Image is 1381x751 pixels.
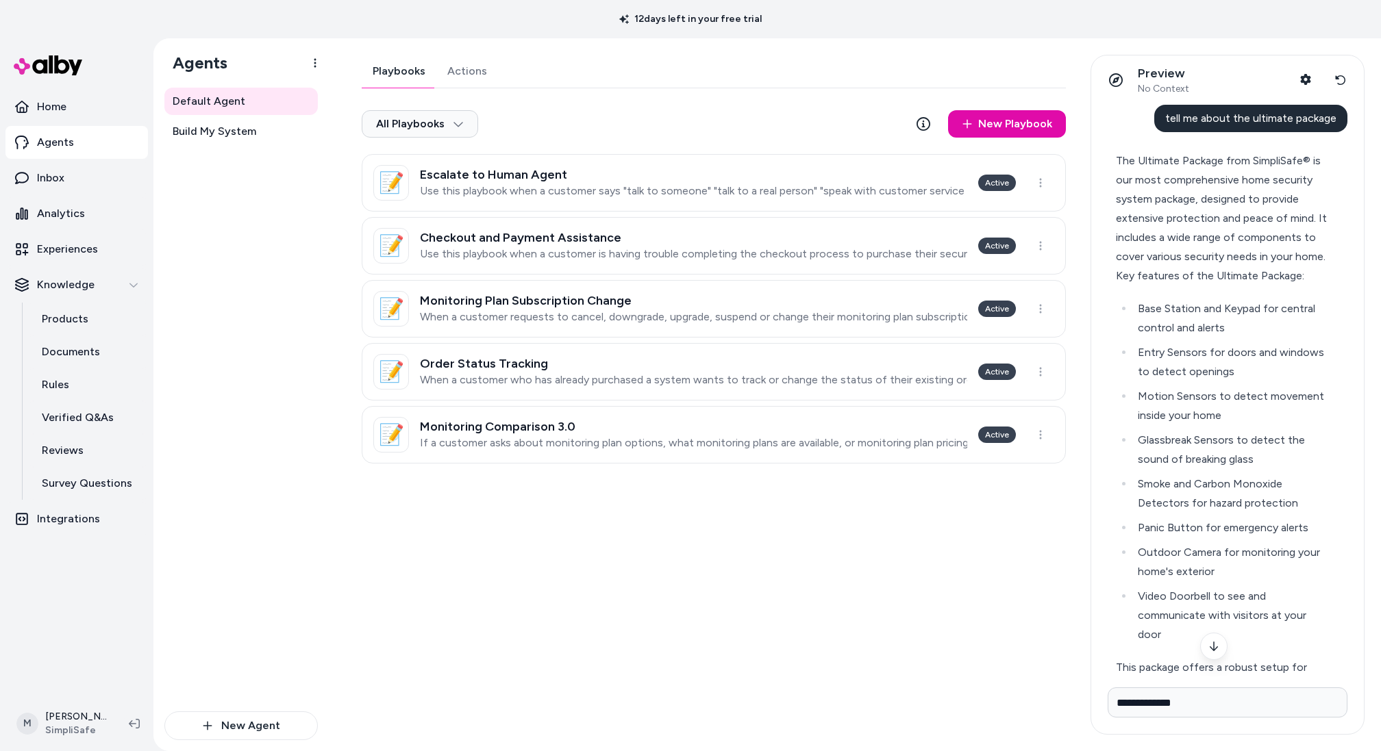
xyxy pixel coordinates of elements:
[420,357,967,370] h3: Order Status Tracking
[28,303,148,335] a: Products
[37,205,85,222] p: Analytics
[42,311,88,327] p: Products
[5,268,148,301] button: Knowledge
[1134,387,1328,425] li: Motion Sensors to detect movement inside your home
[45,710,107,724] p: [PERSON_NAME]
[5,233,148,266] a: Experiences
[1134,343,1328,381] li: Entry Sensors for doors and windows to detect openings
[37,134,74,151] p: Agents
[362,406,1066,463] a: 📝Monitoring Comparison 3.0If a customer asks about monitoring plan options, what monitoring plans...
[420,184,967,198] p: Use this playbook when a customer says "talk to someone" "talk to a real person" "speak with cust...
[362,154,1066,212] a: 📝Escalate to Human AgentUse this playbook when a customer says "talk to someone" "talk to a real ...
[978,238,1016,254] div: Active
[1138,83,1189,95] span: No Context
[5,162,148,194] a: Inbox
[373,354,409,390] div: 📝
[376,117,464,131] span: All Playbooks
[8,702,118,746] button: M[PERSON_NAME]SimpliSafe
[420,294,967,307] h3: Monitoring Plan Subscription Change
[16,713,38,735] span: M
[420,436,967,450] p: If a customer asks about monitoring plan options, what monitoring plans are available, or monitor...
[164,118,318,145] a: Build My System
[373,291,409,327] div: 📝
[1116,266,1328,285] div: Key features of the Ultimate Package:
[978,364,1016,380] div: Active
[45,724,107,737] span: SimpliSafe
[373,165,409,201] div: 📝
[1134,518,1328,537] li: Panic Button for emergency alerts
[1134,431,1328,469] li: Glassbreak Sensors to detect the sound of breaking glass
[978,175,1016,191] div: Active
[28,401,148,434] a: Verified Q&As
[173,93,245,110] span: Default Agent
[362,280,1066,338] a: 📝Monitoring Plan Subscription ChangeWhen a customer requests to cancel, downgrade, upgrade, suspe...
[5,197,148,230] a: Analytics
[42,377,69,393] p: Rules
[978,301,1016,317] div: Active
[42,442,84,459] p: Reviews
[420,373,967,387] p: When a customer who has already purchased a system wants to track or change the status of their e...
[28,467,148,500] a: Survey Questions
[37,277,95,293] p: Knowledge
[362,55,436,88] button: Playbooks
[162,53,227,73] h1: Agents
[362,110,478,138] button: All Playbooks
[14,55,82,75] img: alby Logo
[420,247,967,261] p: Use this playbook when a customer is having trouble completing the checkout process to purchase t...
[5,126,148,159] a: Agents
[42,475,132,492] p: Survey Questions
[1138,66,1189,81] p: Preview
[1108,687,1347,717] input: Write your prompt here
[420,231,967,244] h3: Checkout and Payment Assistance
[164,88,318,115] a: Default Agent
[420,168,967,181] h3: Escalate to Human Agent
[37,511,100,527] p: Integrations
[1134,587,1328,644] li: Video Doorbell to see and communicate with visitors at your door
[5,90,148,123] a: Home
[978,427,1016,443] div: Active
[5,502,148,535] a: Integrations
[42,409,114,426] p: Verified Q&As
[42,344,100,360] p: Documents
[373,417,409,453] div: 📝
[37,170,64,186] p: Inbox
[1134,299,1328,338] li: Base Station and Keypad for central control and alerts
[28,434,148,467] a: Reviews
[1134,543,1328,581] li: Outdoor Camera for monitoring your home's exterior
[373,228,409,264] div: 📝
[164,711,318,740] button: New Agent
[37,241,98,257] p: Experiences
[1165,112,1336,125] span: tell me about the ultimate package
[362,217,1066,275] a: 📝Checkout and Payment AssistanceUse this playbook when a customer is having trouble completing th...
[28,335,148,368] a: Documents
[37,99,66,115] p: Home
[28,368,148,401] a: Rules
[948,110,1066,138] a: New Playbook
[362,343,1066,400] a: 📝Order Status TrackingWhen a customer who has already purchased a system wants to track or change...
[436,55,498,88] button: Actions
[173,123,256,140] span: Build My System
[420,420,967,433] h3: Monitoring Comparison 3.0
[1116,151,1328,266] div: The Ultimate Package from SimpliSafe® is our most comprehensive home security system package, des...
[420,310,967,324] p: When a customer requests to cancel, downgrade, upgrade, suspend or change their monitoring plan s...
[1134,474,1328,513] li: Smoke and Carbon Monoxide Detectors for hazard protection
[611,12,770,26] p: 12 days left in your free trial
